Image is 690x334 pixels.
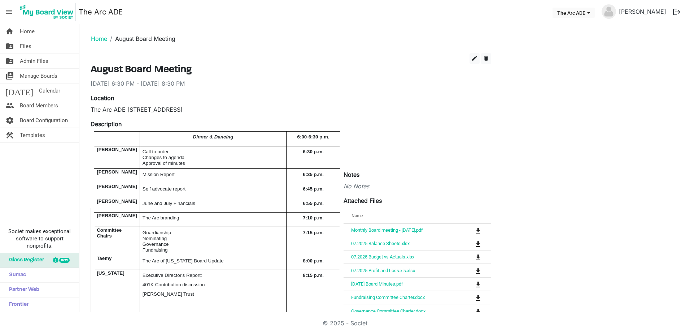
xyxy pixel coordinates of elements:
span: [PERSON_NAME] [97,184,137,189]
span: June and July Financials [143,201,195,206]
div: The Arc ADE [STREET_ADDRESS] [91,105,491,114]
a: Home [91,35,107,42]
label: Attached Files [344,196,382,205]
label: Notes [344,170,359,179]
td: 07.2025 Balance Sheets.xlsx is template cell column header Name [344,237,446,250]
span: edit [471,55,478,61]
button: Download [473,279,483,289]
td: is Command column column header [446,291,491,304]
a: The Arc ADE [79,5,123,19]
span: settings [5,113,14,128]
img: My Board View Logo [18,3,76,21]
h3: August Board Meeting [91,64,491,76]
div: [DATE] 6:30 PM - [DATE] 8:30 PM [91,79,491,88]
span: Sumac [5,268,26,282]
td: 06.18.2025 Board Minutes.pdf is template cell column header Name [344,277,446,291]
a: My Board View Logo [18,3,79,21]
span: people [5,98,14,113]
label: Description [91,120,122,128]
span: Partner Web [5,283,39,297]
a: 07.2025 Profit and Loss.xls.xlsx [351,268,415,273]
span: 6:30 p.m. [303,149,324,154]
span: [PERSON_NAME] [97,169,137,175]
span: Board Members [20,98,58,113]
a: 07.2025 Balance Sheets.xlsx [351,241,410,246]
a: Governance Committee Charter.docx [351,308,425,314]
span: switch_account [5,69,14,83]
span: [PERSON_NAME] [97,198,137,204]
button: delete [481,53,491,64]
span: Glass Register [5,253,44,267]
td: 07.2025 Budget vs Actuals.xlsx is template cell column header Name [344,250,446,264]
label: Location [91,94,114,102]
button: Download [473,225,483,235]
button: Download [473,292,483,303]
td: 07.2025 Profit and Loss.xls.xlsx is template cell column header Name [344,264,446,277]
span: 6:35 p.m. [303,172,324,177]
td: is Command column column header [446,277,491,291]
span: 6:45 p.m. [303,186,324,192]
td: Fundraising Committee Charter.docx is template cell column header Name [344,291,446,304]
span: Calendar [39,83,60,98]
a: Monthly Board meeting - [DATE].pdf [351,227,423,233]
span: [DATE] [5,83,33,98]
a: [DATE] Board Minutes.pdf [351,281,403,287]
span: Files [20,39,31,53]
span: home [5,24,14,39]
span: Name [351,213,363,218]
button: Download [473,239,483,249]
span: [PERSON_NAME] [97,147,137,152]
td: is Command column column header [446,304,491,317]
span: Templates [20,128,45,142]
a: 07.2025 Budget vs Actuals.xlsx [351,254,414,260]
span: Board Configuration [20,113,68,128]
span: Dinner & Dancing [193,134,233,140]
div: No Notes [91,182,491,190]
a: Fundraising Committee Charter.docx [351,295,425,300]
span: Approval of minutes [143,160,185,166]
img: no-profile-picture.svg [602,4,616,19]
button: logout [669,4,684,20]
span: construction [5,128,14,142]
td: is Command column column header [446,224,491,237]
span: Mission Report [143,172,175,177]
span: Home [20,24,35,39]
div: new [59,258,70,263]
span: Societ makes exceptional software to support nonprofits. [3,228,76,249]
button: Download [473,265,483,275]
span: Admin Files [20,54,48,68]
span: Manage Boards [20,69,57,83]
button: Download [473,306,483,316]
span: Changes to agenda [143,155,184,160]
a: [PERSON_NAME] [616,4,669,19]
td: is Command column column header [446,264,491,277]
span: delete [483,55,489,61]
td: Monthly Board meeting - August 20, 2025.pdf is template cell column header Name [344,224,446,237]
button: edit [470,53,480,64]
span: folder_shared [5,39,14,53]
span: Self advocate report [143,186,185,192]
span: Frontier [5,297,29,312]
span: 6:00-6:30 p.m. [297,134,329,140]
a: © 2025 - Societ [323,320,367,327]
button: The Arc ADE dropdownbutton [553,8,595,18]
td: is Command column column header [446,237,491,250]
span: menu [2,5,16,19]
button: Download [473,252,483,262]
td: is Command column column header [446,250,491,264]
span: 6:55 p.m. [303,201,324,206]
li: August Board Meeting [107,34,175,43]
span: Call to order [143,149,169,154]
td: Governance Committee Charter.docx is template cell column header Name [344,304,446,317]
span: folder_shared [5,54,14,68]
